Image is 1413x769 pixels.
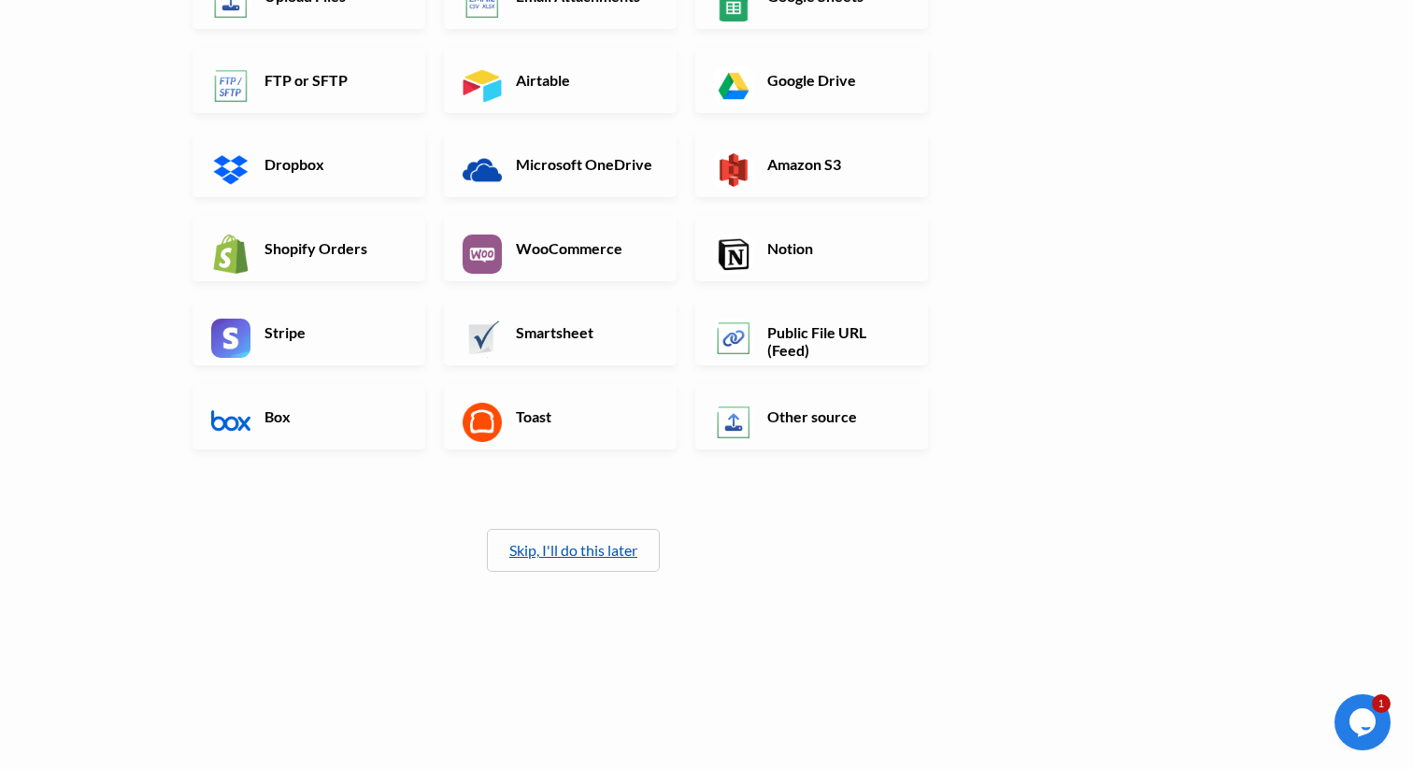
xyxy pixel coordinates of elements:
a: Smartsheet [444,300,677,365]
img: Toast App & API [463,403,502,442]
img: Public File URL App & API [714,319,753,358]
a: Google Drive [695,48,928,113]
a: Stripe [193,300,425,365]
h6: Dropbox [260,155,407,173]
h6: FTP or SFTP [260,71,407,89]
h6: Other source [763,407,909,425]
h6: Smartsheet [511,323,658,341]
h6: Public File URL (Feed) [763,323,909,359]
img: Box App & API [211,403,250,442]
img: Microsoft OneDrive App & API [463,150,502,190]
h6: Shopify Orders [260,239,407,257]
img: Shopify App & API [211,235,250,274]
img: Other Source App & API [714,403,753,442]
a: Microsoft OneDrive [444,132,677,197]
h6: Notion [763,239,909,257]
h6: Airtable [511,71,658,89]
img: WooCommerce App & API [463,235,502,274]
h6: Google Drive [763,71,909,89]
img: Smartsheet App & API [463,319,502,358]
h6: Toast [511,407,658,425]
h6: WooCommerce [511,239,658,257]
a: Other source [695,384,928,449]
h6: Amazon S3 [763,155,909,173]
h6: Microsoft OneDrive [511,155,658,173]
a: FTP or SFTP [193,48,425,113]
a: Dropbox [193,132,425,197]
iframe: chat widget [1334,694,1394,750]
h6: Box [260,407,407,425]
a: Notion [695,216,928,281]
a: Toast [444,384,677,449]
img: FTP or SFTP App & API [211,66,250,106]
a: Airtable [444,48,677,113]
h6: Stripe [260,323,407,341]
a: Box [193,384,425,449]
img: Notion App & API [714,235,753,274]
img: Stripe App & API [211,319,250,358]
img: Dropbox App & API [211,150,250,190]
a: Shopify Orders [193,216,425,281]
img: Google Drive App & API [714,66,753,106]
a: Amazon S3 [695,132,928,197]
a: WooCommerce [444,216,677,281]
img: Airtable App & API [463,66,502,106]
img: Amazon S3 App & API [714,150,753,190]
a: Skip, I'll do this later [509,541,637,559]
a: Public File URL (Feed) [695,300,928,365]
